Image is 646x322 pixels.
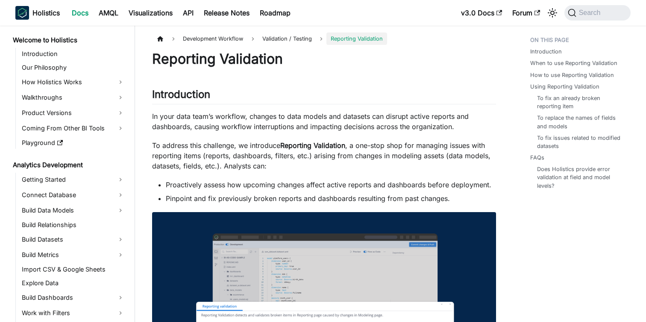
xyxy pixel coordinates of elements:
a: How to use Reporting Validation [530,71,614,79]
a: Home page [152,32,168,45]
a: API [178,6,199,20]
p: To address this challenge, we introduce , a one-stop shop for managing issues with reporting item... [152,140,496,171]
a: FAQs [530,154,544,162]
a: Analytics Development [10,159,127,171]
a: To fix an already broken reporting item [537,94,622,110]
strong: Reporting Validation [280,141,345,150]
a: Introduction [19,48,127,60]
a: v3.0 Docs [456,6,507,20]
button: Search (Command+K) [564,5,631,21]
a: Introduction [530,47,562,56]
a: Connect Database [19,188,127,202]
a: Using Reporting Validation [530,83,599,91]
a: To fix issues related to modified datasets [537,134,622,150]
a: Import CSV & Google Sheets [19,263,127,275]
span: Reporting Validation [326,32,387,45]
a: Walkthroughs [19,91,127,104]
a: Does Holistics provide error validation at field and model levels? [537,165,622,190]
a: Product Versions [19,106,127,120]
a: When to use Reporting Validation [530,59,617,67]
a: Docs [67,6,94,20]
a: Build Dashboards [19,291,127,304]
a: Explore Data [19,277,127,289]
a: Build Relationships [19,219,127,231]
a: Welcome to Holistics [10,34,127,46]
a: HolisticsHolisticsHolistics [15,6,60,20]
a: Work with Filters [19,306,127,320]
nav: Docs sidebar [7,26,135,322]
li: Proactively assess how upcoming changes affect active reports and dashboards before deployment. [166,180,496,190]
a: Build Datasets [19,233,127,246]
img: Holistics [15,6,29,20]
li: Pinpoint and fix previously broken reports and dashboards resulting from past changes. [166,193,496,204]
h2: Introduction [152,88,496,104]
a: How Holistics Works [19,75,127,89]
a: Playground [19,137,127,149]
a: Our Philosophy [19,62,127,74]
a: To replace the names of fields and models [537,114,622,130]
a: Build Metrics [19,248,127,262]
a: AMQL [94,6,123,20]
a: Visualizations [123,6,178,20]
span: Development Workflow [179,32,247,45]
h1: Reporting Validation [152,50,496,68]
a: Build Data Models [19,204,127,217]
a: Forum [507,6,545,20]
a: Release Notes [199,6,255,20]
a: Roadmap [255,6,296,20]
nav: Breadcrumbs [152,32,496,45]
a: Getting Started [19,173,127,186]
span: Validation / Testing [258,32,316,45]
b: Holistics [32,8,60,18]
button: Switch between dark and light mode (currently system mode) [546,6,559,20]
span: Search [576,9,606,17]
a: Coming From Other BI Tools [19,121,127,135]
p: In your data team’s workflow, changes to data models and datasets can disrupt active reports and ... [152,111,496,132]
